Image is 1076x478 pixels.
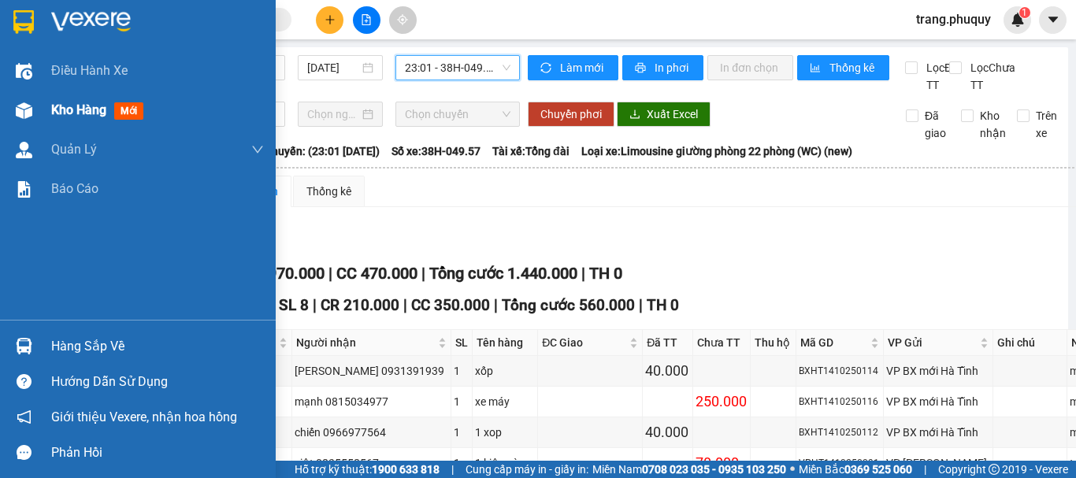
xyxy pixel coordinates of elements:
span: Trên xe [1030,107,1063,142]
span: Làm mới [560,59,606,76]
span: CC 350.000 [411,296,490,314]
div: 1 [454,424,470,441]
input: 14/10/2025 [307,59,359,76]
div: Phản hồi [51,441,264,465]
span: notification [17,409,32,424]
td: BXHT1410250114 [796,356,885,387]
button: file-add [353,6,380,34]
strong: 0369 525 060 [844,463,912,476]
span: | [421,264,425,283]
span: | [451,461,454,478]
span: Tài xế: Tổng đài [492,143,570,160]
img: logo-vxr [13,10,34,34]
td: BXHT1410250116 [796,387,885,417]
span: question-circle [17,374,32,389]
span: TH 0 [647,296,679,314]
img: icon-new-feature [1011,13,1025,27]
button: caret-down [1039,6,1067,34]
div: 40.000 [645,421,689,443]
span: sync [540,62,554,75]
span: Báo cáo [51,179,98,198]
span: In phơi [655,59,691,76]
span: | [581,264,585,283]
div: BXHT1410250114 [799,364,881,379]
img: warehouse-icon [16,63,32,80]
span: CR 210.000 [321,296,399,314]
span: SL 8 [279,296,309,314]
span: Chọn chuyến [405,102,510,126]
span: plus [325,14,336,25]
td: VP BX mới Hà Tĩnh [884,387,993,417]
div: 1 xop [475,424,535,441]
span: | [403,296,407,314]
div: Hàng sắp về [51,335,264,358]
button: plus [316,6,343,34]
span: Lọc Đã TT [920,59,961,94]
span: copyright [989,464,1000,475]
span: | [639,296,643,314]
th: Thu hộ [751,330,796,356]
div: xe máy [475,393,535,410]
div: xốp [475,362,535,380]
span: Xuất Excel [647,106,698,123]
th: Tên hàng [473,330,538,356]
span: Tổng cước 1.440.000 [429,264,577,283]
span: Tổng cước 560.000 [502,296,635,314]
strong: 1900 633 818 [372,463,440,476]
img: warehouse-icon [16,142,32,158]
span: file-add [361,14,372,25]
span: mới [114,102,143,120]
th: Đã TT [643,330,692,356]
button: syncLàm mới [528,55,618,80]
span: Lọc Chưa TT [964,59,1018,94]
span: Hỗ trợ kỹ thuật: [295,461,440,478]
span: 1 [1022,7,1027,18]
img: warehouse-icon [16,338,32,354]
span: Miền Bắc [799,461,912,478]
span: bar-chart [810,62,823,75]
div: VP BX mới Hà Tĩnh [886,362,989,380]
span: CC 470.000 [336,264,417,283]
span: down [251,143,264,156]
div: 40.000 [645,360,689,382]
button: bar-chartThống kê [797,55,889,80]
div: 1 [454,393,470,410]
button: aim [389,6,417,34]
span: Loại xe: Limousine giường phòng 22 phòng (WC) (new) [581,143,852,160]
td: BXHT1410250112 [796,417,885,448]
td: VP BX mới Hà Tĩnh [884,417,993,448]
strong: 0708 023 035 - 0935 103 250 [642,463,786,476]
div: VP BX mới Hà Tĩnh [886,424,989,441]
div: BXHT1410250112 [799,425,881,440]
span: message [17,445,32,460]
span: Đã giao [918,107,952,142]
span: Kho hàng [51,102,106,117]
div: 1 [454,362,470,380]
div: Thống kê [306,183,351,200]
span: Kho nhận [974,107,1012,142]
div: chiến 0966977564 [295,424,448,441]
span: Thống kê [829,59,877,76]
div: Hướng dẫn sử dụng [51,370,264,394]
div: 70.000 [696,452,748,474]
button: In đơn chọn [707,55,793,80]
th: Chưa TT [693,330,751,356]
div: [PERSON_NAME] 0931391939 [295,362,448,380]
span: Cung cấp máy in - giấy in: [466,461,588,478]
span: Người nhận [296,334,435,351]
button: Chuyển phơi [528,102,614,127]
div: 250.000 [696,391,748,413]
div: 1 kiện vàng [475,454,535,472]
button: printerIn phơi [622,55,703,80]
div: việt 0835558567 [295,454,448,472]
span: Mã GD [800,334,868,351]
button: downloadXuất Excel [617,102,711,127]
th: Ghi chú [993,330,1067,356]
span: Số xe: 38H-049.57 [391,143,480,160]
div: 1 [454,454,470,472]
span: ⚪️ [790,466,795,472]
span: aim [397,14,408,25]
div: BXHT1410250116 [799,395,881,409]
div: VPHT1410250091 [799,456,881,471]
div: VP BX mới Hà Tĩnh [886,393,989,410]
